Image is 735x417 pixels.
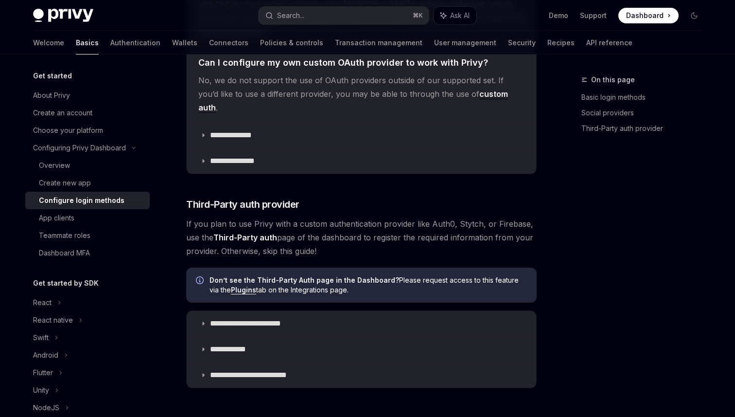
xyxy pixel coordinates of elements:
div: Configure login methods [39,195,124,206]
h5: Get started [33,70,72,82]
span: Third-Party auth provider [186,198,299,211]
a: App clients [25,209,150,227]
div: NodeJS [33,402,59,414]
a: Transaction management [335,31,422,54]
span: Dashboard [626,11,664,20]
a: Policies & controls [260,31,323,54]
div: App clients [39,212,74,224]
a: About Privy [25,87,150,104]
div: Flutter [33,367,53,379]
div: Dashboard MFA [39,247,90,259]
div: Choose your platform [33,125,103,136]
div: Overview [39,160,70,171]
a: Overview [25,157,150,174]
a: Support [580,11,607,20]
span: If you plan to use Privy with a custom authentication provider like Auth0, Stytch, or Firebase, u... [186,217,537,258]
a: Recipes [547,31,575,54]
span: No, we do not support the use of OAuth providers outside of our supported set. If you’d like to u... [198,73,525,114]
div: Teammate roles [39,230,90,241]
a: Authentication [110,31,160,54]
a: User management [434,31,496,54]
a: Teammate roles [25,227,150,244]
div: React [33,297,52,308]
a: Dashboard [618,8,679,23]
div: React native [33,314,73,326]
a: Basics [76,31,99,54]
div: Create an account [33,107,92,119]
a: Create new app [25,174,150,192]
span: Can I configure my own custom OAuth provider to work with Privy? [198,56,488,69]
div: About Privy [33,90,70,101]
a: Choose your platform [25,122,150,139]
a: Social providers [581,105,710,121]
strong: Third-Party auth [213,233,277,242]
svg: Info [196,276,206,286]
div: Create new app [39,177,91,189]
div: Configuring Privy Dashboard [33,142,126,154]
div: Search... [277,10,304,21]
button: Ask AI [434,7,476,24]
a: Configure login methods [25,192,150,209]
a: Security [508,31,536,54]
button: Search...⌘K [259,7,429,24]
button: Toggle dark mode [686,8,702,23]
a: Basic login methods [581,90,710,105]
strong: Don’t see the Third-Party Auth page in the Dashboard? [210,276,399,284]
span: ⌘ K [413,12,423,19]
span: Ask AI [450,11,470,20]
a: Wallets [172,31,197,54]
h5: Get started by SDK [33,277,99,289]
span: On this page [591,74,635,86]
a: Welcome [33,31,64,54]
a: API reference [586,31,632,54]
a: Create an account [25,104,150,122]
a: Dashboard MFA [25,244,150,262]
a: Plugins [231,286,256,294]
a: Connectors [209,31,248,54]
img: dark logo [33,9,93,22]
div: Unity [33,384,49,396]
span: Please request access to this feature via the tab on the Integrations page. [210,275,527,295]
div: Android [33,349,58,361]
a: Demo [549,11,568,20]
div: Swift [33,332,49,344]
a: Third-Party auth provider [581,121,710,136]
